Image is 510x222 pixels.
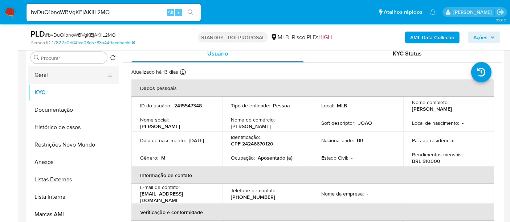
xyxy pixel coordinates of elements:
p: - [367,190,368,197]
span: KYC Status [393,49,422,58]
button: Retornar ao pedido padrão [110,55,116,63]
p: Rendimentos mensais : [412,151,463,158]
p: [PERSON_NAME] [140,123,180,129]
p: - [462,120,464,126]
span: HIGH [318,33,332,41]
p: JOAO [359,120,372,126]
p: País de residência : [412,137,454,144]
p: Ocupação : [231,155,255,161]
button: Histórico de casos [28,119,119,136]
button: Ações [468,32,500,43]
p: Local : [322,102,334,109]
span: Atalhos rápidos [384,8,423,16]
a: Notificações [430,9,436,15]
p: [EMAIL_ADDRESS][DOMAIN_NAME] [140,190,211,203]
b: AML Data Collector [410,32,454,43]
a: Sair [497,8,505,16]
p: Soft descriptor : [322,120,356,126]
p: Estado Civil : [322,155,348,161]
span: s [178,9,180,16]
p: MLB [337,102,347,109]
button: KYC [28,84,119,101]
p: Tipo de entidade : [231,102,270,109]
p: STANDBY - ROI PROPOSAL [198,32,268,42]
p: CPF 24246670120 [231,140,273,147]
span: Alt [168,9,174,16]
button: search-icon [183,7,198,17]
button: Procurar [34,55,40,61]
p: Nacionalidade : [322,137,354,144]
p: Gênero : [140,155,158,161]
p: - [457,137,458,144]
a: 17822e2df40ce08da783a449ecdbacfd [52,40,135,46]
p: Nome completo : [412,99,449,106]
input: Pesquise usuários ou casos... [26,8,201,17]
th: Dados pessoais [131,79,494,97]
p: erico.trevizan@mercadopago.com.br [453,9,494,16]
p: [PERSON_NAME] [231,123,271,129]
button: Listas Externas [28,171,119,188]
p: 2415547348 [174,102,202,109]
p: Identificação : [231,134,260,140]
p: E-mail de contato : [140,184,180,190]
p: Pessoa [273,102,290,109]
button: Restrições Novo Mundo [28,136,119,153]
th: Informação de contato [131,166,494,184]
p: [PERSON_NAME] [412,106,452,112]
p: Aposentado (a) [258,155,293,161]
p: Telefone de contato : [231,187,277,194]
p: Local de nascimento : [412,120,459,126]
p: - [351,155,353,161]
span: Ações [473,32,487,43]
b: PLD [30,28,45,40]
p: Atualizado há 13 dias [131,69,178,75]
div: MLB [270,33,289,41]
p: Nome do comércio : [231,116,275,123]
button: Documentação [28,101,119,119]
button: AML Data Collector [405,32,460,43]
span: # bvDuQ1bnoWBVgKEjAKlIL2MO [45,31,116,38]
p: Data de nascimento : [140,137,186,144]
b: Person ID [30,40,50,46]
p: BR [357,137,364,144]
p: Nome social : [140,116,169,123]
button: Anexos [28,153,119,171]
button: Lista Interna [28,188,119,206]
p: M [161,155,166,161]
p: Nome da empresa : [322,190,364,197]
span: 3.161.2 [496,17,506,23]
p: [DATE] [189,137,204,144]
p: BRL $10000 [412,158,440,164]
span: Usuário [207,49,228,58]
button: Geral [28,66,113,84]
th: Verificação e conformidade [131,203,494,221]
p: ID do usuário : [140,102,171,109]
p: [PHONE_NUMBER] [231,194,275,200]
span: Risco PLD: [292,33,332,41]
input: Procurar [41,55,104,61]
